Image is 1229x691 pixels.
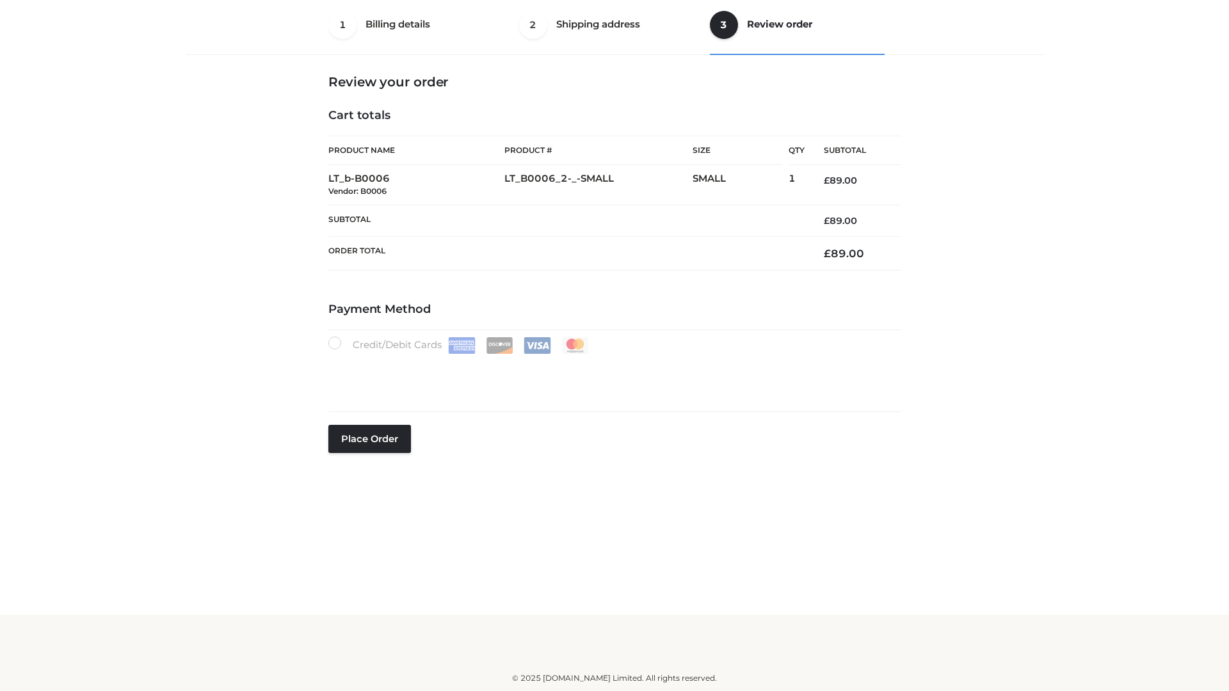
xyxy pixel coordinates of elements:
span: £ [824,175,830,186]
bdi: 89.00 [824,175,857,186]
th: Subtotal [328,205,805,236]
td: 1 [789,165,805,205]
button: Place order [328,425,411,453]
th: Product # [504,136,693,165]
span: £ [824,247,831,260]
th: Size [693,136,782,165]
h4: Payment Method [328,303,901,317]
iframe: Secure payment input frame [326,351,898,398]
bdi: 89.00 [824,247,864,260]
img: Visa [524,337,551,354]
label: Credit/Debit Cards [328,337,590,354]
th: Product Name [328,136,504,165]
td: SMALL [693,165,789,205]
td: LT_b-B0006 [328,165,504,205]
th: Order Total [328,237,805,271]
img: Mastercard [561,337,589,354]
small: Vendor: B0006 [328,186,387,196]
div: © 2025 [DOMAIN_NAME] Limited. All rights reserved. [190,672,1039,685]
th: Subtotal [805,136,901,165]
img: Discover [486,337,513,354]
h4: Cart totals [328,109,901,123]
td: LT_B0006_2-_-SMALL [504,165,693,205]
h3: Review your order [328,74,901,90]
span: £ [824,215,830,226]
th: Qty [789,136,805,165]
img: Amex [448,337,476,354]
bdi: 89.00 [824,215,857,226]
